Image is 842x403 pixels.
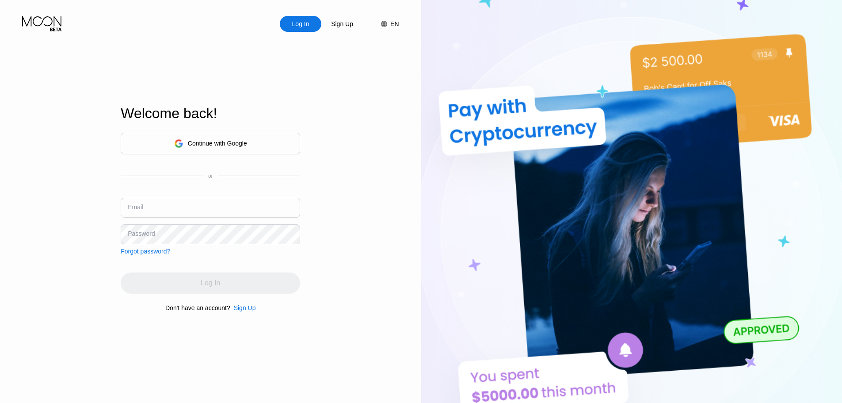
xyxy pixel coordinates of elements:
[121,133,300,154] div: Continue with Google
[121,105,300,122] div: Welcome back!
[234,304,256,311] div: Sign Up
[128,230,155,237] div: Password
[121,248,170,255] div: Forgot password?
[321,16,363,32] div: Sign Up
[280,16,321,32] div: Log In
[291,19,310,28] div: Log In
[390,20,399,27] div: EN
[372,16,399,32] div: EN
[165,304,230,311] div: Don't have an account?
[330,19,354,28] div: Sign Up
[208,173,213,179] div: or
[230,304,256,311] div: Sign Up
[128,203,143,211] div: Email
[188,140,247,147] div: Continue with Google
